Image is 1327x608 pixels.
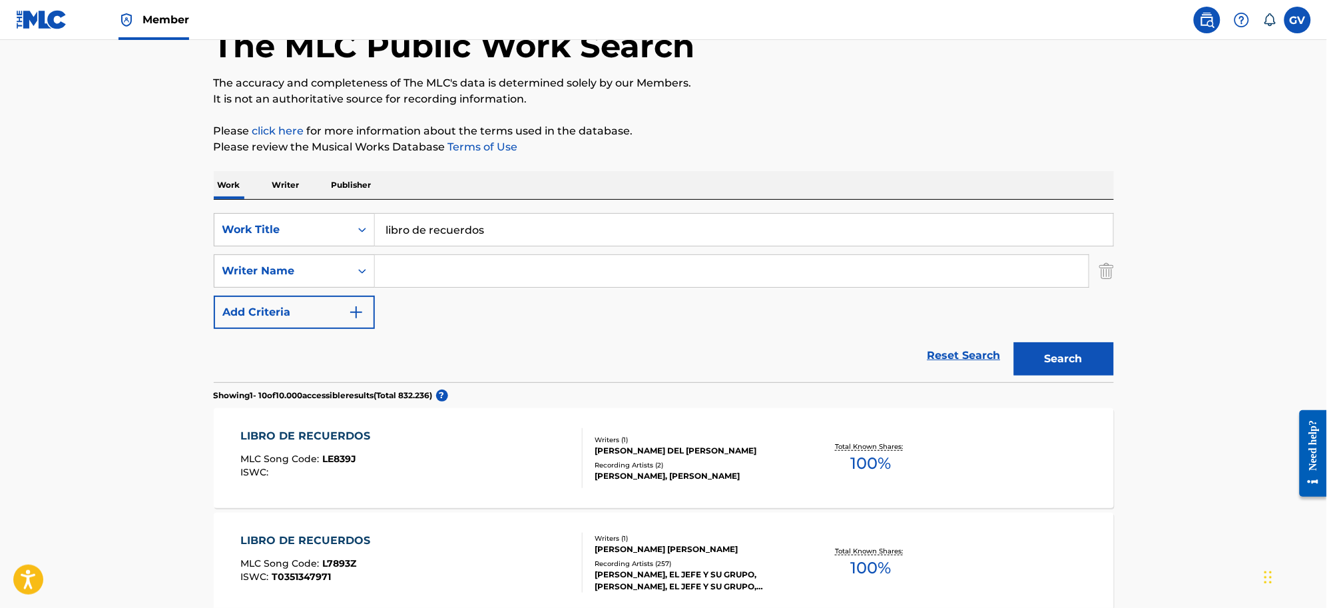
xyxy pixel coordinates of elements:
[595,559,796,569] div: Recording Artists ( 257 )
[595,543,796,555] div: [PERSON_NAME] [PERSON_NAME]
[1194,7,1220,33] a: Public Search
[595,533,796,543] div: Writers ( 1 )
[240,428,377,444] div: LIBRO DE RECUERDOS
[328,171,376,199] p: Publisher
[240,571,272,583] span: ISWC :
[214,171,244,199] p: Work
[240,557,322,569] span: MLC Song Code :
[268,171,304,199] p: Writer
[851,556,892,580] span: 100 %
[214,139,1114,155] p: Please review the Musical Works Database
[1284,7,1311,33] div: User Menu
[851,452,892,475] span: 100 %
[272,571,331,583] span: T0351347971
[595,460,796,470] div: Recording Artists ( 2 )
[142,12,189,27] span: Member
[836,442,907,452] p: Total Known Shares:
[1263,13,1276,27] div: Notifications
[1228,7,1255,33] div: Help
[214,390,433,402] p: Showing 1 - 10 of 10.000 accessible results (Total 832.236 )
[436,390,448,402] span: ?
[222,263,342,279] div: Writer Name
[595,435,796,445] div: Writers ( 1 )
[1014,342,1114,376] button: Search
[222,222,342,238] div: Work Title
[445,141,518,153] a: Terms of Use
[240,453,322,465] span: MLC Song Code :
[348,304,364,320] img: 9d2ae6d4665cec9f34b9.svg
[595,569,796,593] div: [PERSON_NAME], EL JEFE Y SU GRUPO, [PERSON_NAME], EL JEFE Y SU GRUPO, [PERSON_NAME], EL JEFE Y SU...
[214,75,1114,91] p: The accuracy and completeness of The MLC's data is determined solely by our Members.
[1264,557,1272,597] div: Arrastrar
[240,533,377,549] div: LIBRO DE RECUERDOS
[252,125,304,137] a: click here
[1199,12,1215,28] img: search
[214,26,695,66] h1: The MLC Public Work Search
[1234,12,1250,28] img: help
[595,445,796,457] div: [PERSON_NAME] DEL [PERSON_NAME]
[1099,254,1114,288] img: Delete Criterion
[1290,400,1327,507] iframe: Resource Center
[214,213,1114,382] form: Search Form
[214,123,1114,139] p: Please for more information about the terms used in the database.
[595,470,796,482] div: [PERSON_NAME], [PERSON_NAME]
[240,466,272,478] span: ISWC :
[16,10,67,29] img: MLC Logo
[921,341,1007,370] a: Reset Search
[1260,544,1327,608] div: Widget de chat
[214,408,1114,508] a: LIBRO DE RECUERDOSMLC Song Code:LE839JISWC:Writers (1)[PERSON_NAME] DEL [PERSON_NAME]Recording Ar...
[119,12,134,28] img: Top Rightsholder
[214,91,1114,107] p: It is not an authoritative source for recording information.
[214,296,375,329] button: Add Criteria
[836,546,907,556] p: Total Known Shares:
[1260,544,1327,608] iframe: Chat Widget
[322,453,356,465] span: LE839J
[322,557,356,569] span: L7893Z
